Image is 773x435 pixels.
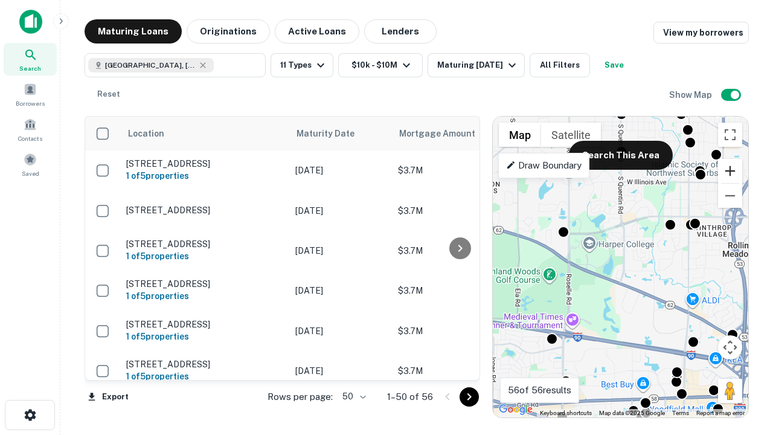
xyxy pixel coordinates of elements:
button: Originations [187,19,270,43]
a: Terms (opens in new tab) [672,410,689,416]
button: Reset [89,82,128,106]
button: Export [85,388,132,406]
button: 11 Types [271,53,333,77]
h6: 1 of 5 properties [126,169,283,182]
button: Drag Pegman onto the map to open Street View [718,379,742,403]
span: Contacts [18,134,42,143]
a: Open this area in Google Maps (opens a new window) [496,402,536,417]
a: View my borrowers [653,22,749,43]
p: [DATE] [295,204,386,217]
button: Maturing Loans [85,19,182,43]
p: 1–50 of 56 [387,390,433,404]
a: Contacts [4,113,57,146]
button: Show satellite imagery [541,123,601,147]
h6: 1 of 5 properties [126,250,283,263]
h6: 1 of 5 properties [126,289,283,303]
button: $10k - $10M [338,53,423,77]
button: Keyboard shortcuts [540,409,592,417]
p: $3.7M [398,164,519,177]
p: 56 of 56 results [508,383,571,398]
p: [STREET_ADDRESS] [126,359,283,370]
div: 0 0 [493,117,748,417]
th: Maturity Date [289,117,392,150]
p: [STREET_ADDRESS] [126,319,283,330]
button: Save your search to get updates of matches that match your search criteria. [595,53,633,77]
p: Rows per page: [268,390,333,404]
th: Mortgage Amount [392,117,525,150]
a: Search [4,43,57,76]
p: [STREET_ADDRESS] [126,205,283,216]
span: Maturity Date [297,126,370,141]
span: Search [19,63,41,73]
iframe: Chat Widget [713,300,773,358]
span: Borrowers [16,98,45,108]
p: $3.7M [398,204,519,217]
h6: 1 of 5 properties [126,330,283,343]
button: Go to next page [460,387,479,407]
button: Toggle fullscreen view [718,123,742,147]
p: [DATE] [295,164,386,177]
span: Mortgage Amount [399,126,491,141]
span: Location [127,126,164,141]
p: [STREET_ADDRESS] [126,239,283,250]
p: $3.7M [398,324,519,338]
span: Map data ©2025 Google [599,410,665,416]
p: [STREET_ADDRESS] [126,279,283,289]
h6: Show Map [669,88,714,101]
div: 50 [338,388,368,405]
button: Search This Area [569,141,673,170]
div: Maturing [DATE] [437,58,519,72]
button: Lenders [364,19,437,43]
button: Show street map [499,123,541,147]
p: [DATE] [295,244,386,257]
img: Google [496,402,536,417]
p: [DATE] [295,324,386,338]
p: $3.7M [398,364,519,378]
p: [STREET_ADDRESS] [126,158,283,169]
button: Zoom out [718,184,742,208]
a: Report a map error [696,410,745,416]
h6: 1 of 5 properties [126,370,283,383]
button: Active Loans [275,19,359,43]
button: Zoom in [718,159,742,183]
span: Saved [22,169,39,178]
button: Maturing [DATE] [428,53,525,77]
p: Draw Boundary [506,158,582,173]
a: Saved [4,148,57,181]
p: [DATE] [295,364,386,378]
p: [DATE] [295,284,386,297]
a: Borrowers [4,78,57,111]
button: All Filters [530,53,590,77]
span: [GEOGRAPHIC_DATA], [GEOGRAPHIC_DATA] [105,60,196,71]
p: $3.7M [398,244,519,257]
img: capitalize-icon.png [19,10,42,34]
p: $3.7M [398,284,519,297]
th: Location [120,117,289,150]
